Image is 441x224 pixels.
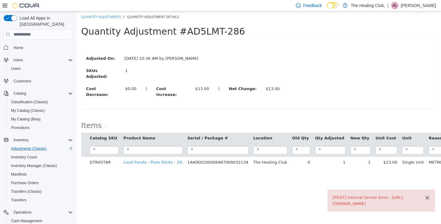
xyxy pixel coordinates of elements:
[9,124,73,131] span: Promotions
[13,91,26,96] span: Catalog
[9,179,41,187] a: Purchase Orders
[6,123,75,132] button: Promotions
[11,44,73,51] span: Home
[303,2,322,9] span: Feedback
[65,74,75,81] label: |
[236,146,271,157] td: 1
[11,209,73,216] span: Operations
[351,2,385,9] p: The Healing Club,
[216,124,234,130] button: Old Qty
[6,187,75,196] button: Transfers (Classic)
[11,163,57,168] span: Inventory Manager (Classic)
[11,146,44,157] td: DTR05T8R
[9,65,23,72] a: Users
[25,112,32,118] small: ( )
[1,77,75,85] button: Customers
[13,58,23,63] span: Users
[5,74,44,86] label: Cost Decrease:
[6,98,75,106] button: Classification (Classic)
[9,98,51,106] a: Classification (Classic)
[11,56,73,64] span: Users
[11,136,31,144] button: Inventory
[12,2,40,9] img: Cova
[296,146,323,157] td: $13.00
[6,161,75,170] button: Inventory Manager (Classic)
[1,208,75,217] button: Operations
[119,74,133,81] div: $13.00
[9,116,73,123] span: My Catalog (Beta)
[271,146,296,157] td: 1
[327,2,340,9] input: Dark Mode
[27,112,30,118] span: 1
[11,180,39,185] span: Purchase Orders
[9,179,73,187] span: Purchase Orders
[256,183,353,195] div: [POST] Internal Server Error : [URL][DOMAIN_NAME]
[274,124,294,130] button: New Qty
[11,136,73,144] span: Inventory
[11,108,45,113] span: My Catalog (Classic)
[11,146,47,151] span: Adjustments (Classic)
[1,136,75,144] button: Inventory
[1,56,75,64] button: Users
[11,56,25,64] button: Users
[6,179,75,187] button: Purchase Orders
[1,89,75,98] button: Catalog
[299,124,321,130] button: Unit Cost
[401,2,436,9] p: [PERSON_NAME]
[9,162,73,169] span: Inventory Manager (Classic)
[48,56,98,63] div: 1
[11,125,30,130] span: Promotions
[393,2,397,9] span: AL
[9,107,47,114] a: My Catalog (Classic)
[9,188,44,195] a: Transfers (Classic)
[6,196,75,204] button: Transfers
[391,2,398,9] div: Alexa Loveless
[5,110,25,119] span: Items
[11,198,26,203] span: Transfers
[9,98,73,106] span: Classification (Classic)
[6,64,75,73] button: Users
[11,90,73,97] span: Catalog
[9,65,73,72] span: Users
[48,74,60,81] div: $0.00
[11,100,48,104] span: Classification (Classic)
[6,153,75,161] button: Inventory Count
[11,218,42,223] span: Cash Management
[9,154,40,161] a: Inventory Count
[9,145,49,152] a: Adjustments (Classic)
[9,196,29,204] a: Transfers
[213,146,236,157] td: 0
[177,124,197,130] button: Location
[5,56,44,68] label: SKUs Adjusted:
[11,78,34,85] a: Customers
[348,183,353,190] button: ×
[9,171,73,178] span: Manifests
[9,107,73,114] span: My Catalog (Classic)
[5,15,168,25] span: Quantity Adjustment #AD5LMT-286
[189,74,203,81] div: $13.00
[17,15,73,27] span: Load All Apps in [GEOGRAPHIC_DATA]
[177,149,211,153] span: The Healing Club
[11,155,37,160] span: Inventory Count
[5,3,44,8] a: Quantity Adjustments
[75,74,114,86] label: Cost Increase:
[11,66,21,71] span: Users
[6,115,75,123] button: My Catalog (Beta)
[9,188,73,195] span: Transfers (Classic)
[11,44,26,51] a: Home
[9,124,32,131] a: Promotions
[13,124,42,130] button: Catalog SKU
[43,44,126,50] div: [DATE] 10:36 AM by [PERSON_NAME]
[11,209,34,216] button: Operations
[137,74,148,81] label: |
[326,124,336,130] button: Unit
[5,44,43,50] label: Adjusted On:
[6,144,75,153] button: Adjustments (Classic)
[9,196,73,204] span: Transfers
[111,124,153,130] button: Serial / Package #
[11,77,73,85] span: Customers
[387,2,389,9] p: |
[1,43,75,52] button: Home
[13,210,32,215] span: Operations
